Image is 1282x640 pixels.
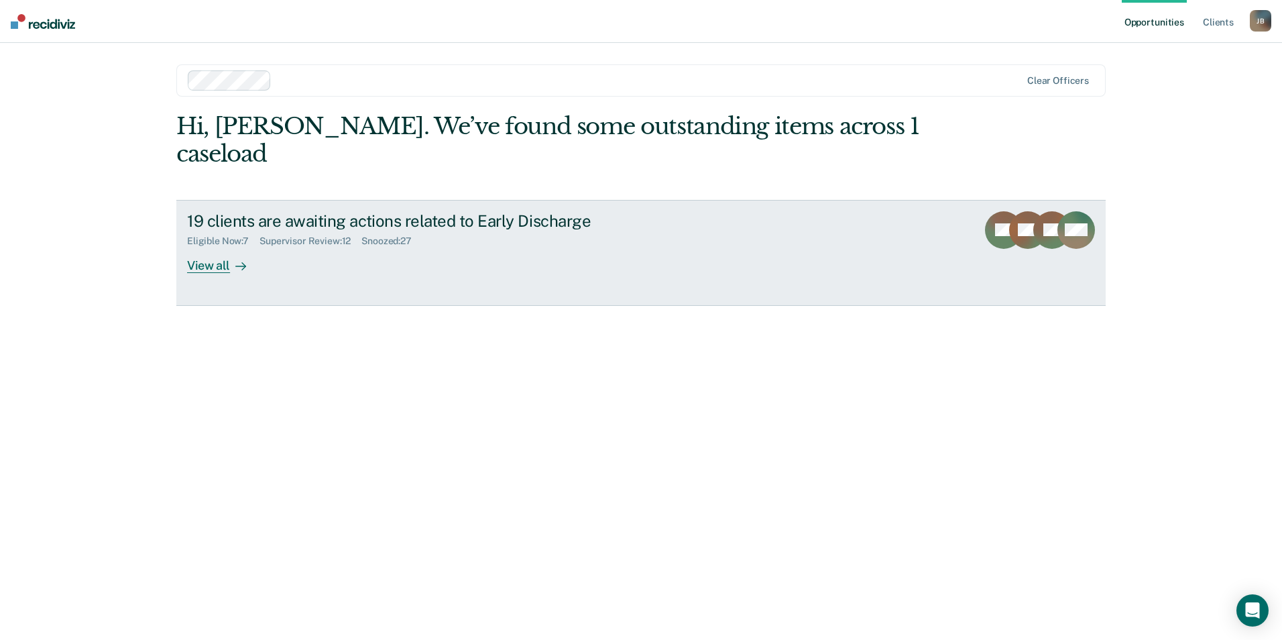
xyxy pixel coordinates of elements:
[187,211,658,231] div: 19 clients are awaiting actions related to Early Discharge
[259,235,361,247] div: Supervisor Review : 12
[176,113,920,168] div: Hi, [PERSON_NAME]. We’ve found some outstanding items across 1 caseload
[1250,10,1271,32] div: J B
[187,235,259,247] div: Eligible Now : 7
[1027,75,1089,87] div: Clear officers
[1236,594,1269,627] div: Open Intercom Messenger
[176,200,1106,306] a: 19 clients are awaiting actions related to Early DischargeEligible Now:7Supervisor Review:12Snooz...
[361,235,422,247] div: Snoozed : 27
[187,247,262,273] div: View all
[11,14,75,29] img: Recidiviz
[1250,10,1271,32] button: JB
